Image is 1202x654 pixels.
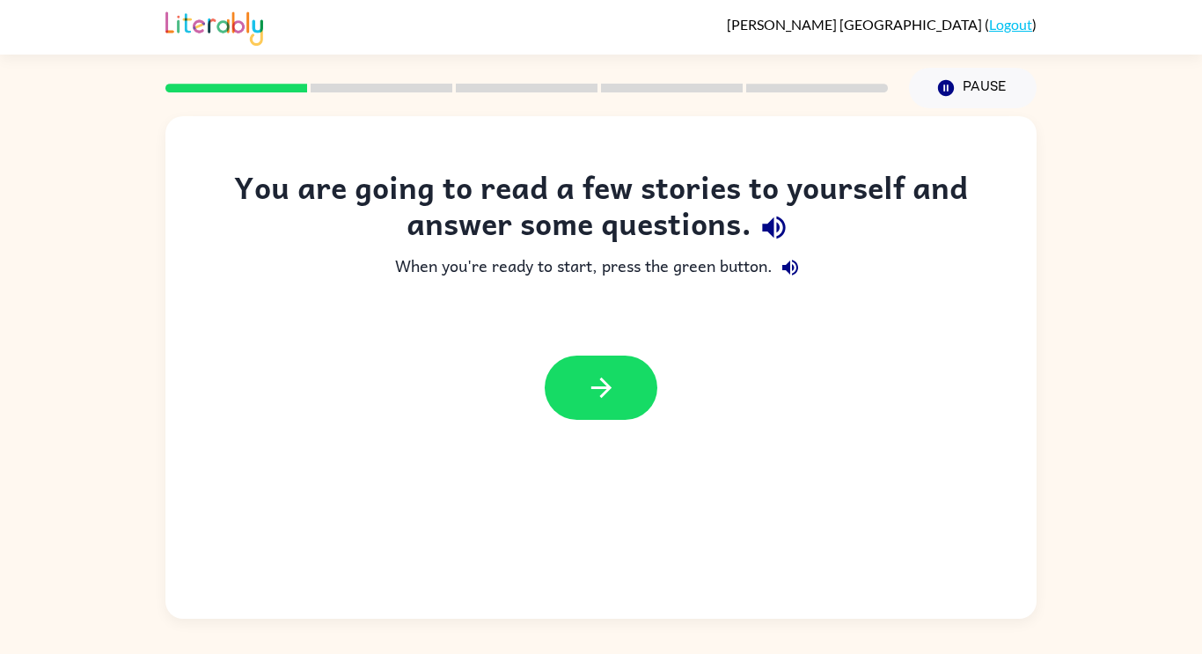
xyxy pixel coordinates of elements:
div: You are going to read a few stories to yourself and answer some questions. [201,169,1001,250]
button: Pause [909,68,1037,108]
div: When you're ready to start, press the green button. [201,250,1001,285]
img: Literably [165,7,263,46]
a: Logout [989,16,1032,33]
span: [PERSON_NAME] [GEOGRAPHIC_DATA] [727,16,985,33]
div: ( ) [727,16,1037,33]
